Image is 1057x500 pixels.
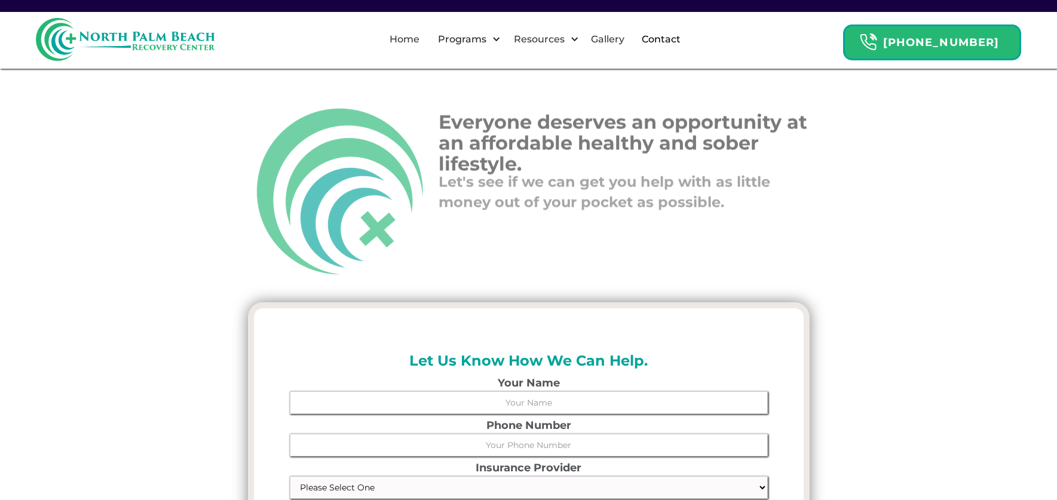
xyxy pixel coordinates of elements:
[435,32,489,47] div: Programs
[290,434,768,456] input: Your Phone Number
[290,378,768,388] label: Your Name
[290,462,768,473] label: Insurance Provider
[511,32,568,47] div: Resources
[859,33,877,51] img: Header Calendar Icons
[439,111,809,174] h1: Everyone deserves an opportunity at an affordable healthy and sober lifestyle.
[290,420,768,431] label: Phone Number
[290,391,768,414] input: Your Name
[504,20,582,59] div: Resources
[635,20,688,59] a: Contact
[382,20,427,59] a: Home
[439,173,770,211] strong: Let's see if we can get you help with as little money out of your pocket as possible.
[843,19,1021,60] a: Header Calendar Icons[PHONE_NUMBER]
[290,350,768,372] h2: Let Us Know How We Can Help.
[428,20,504,59] div: Programs
[439,172,809,212] p: ‍
[584,20,632,59] a: Gallery
[883,36,999,49] strong: [PHONE_NUMBER]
